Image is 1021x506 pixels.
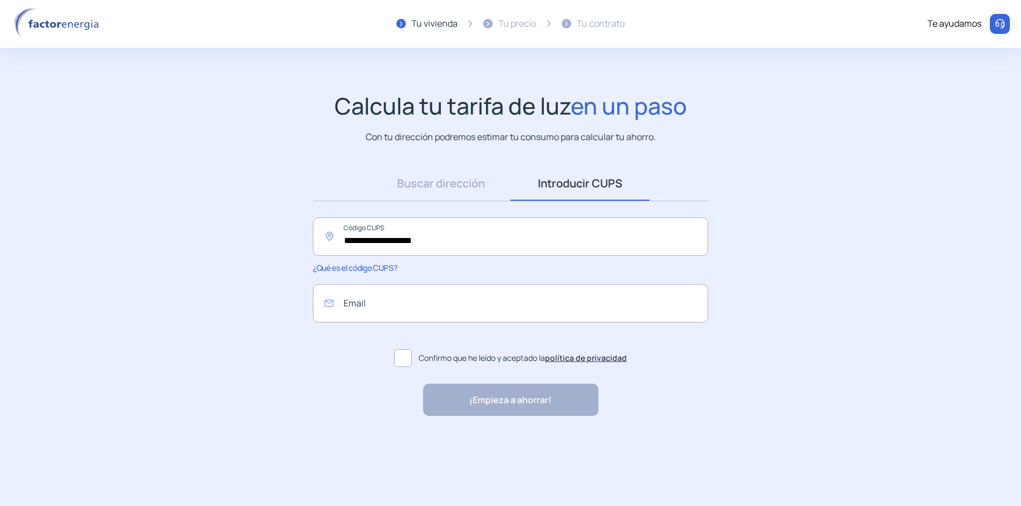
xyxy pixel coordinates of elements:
a: Buscar dirección [371,166,511,201]
div: Tu precio [498,17,536,31]
img: logo factor [11,8,106,40]
span: Confirmo que he leído y aceptado la [419,352,627,364]
div: Tu contrato [577,17,625,31]
div: Tu vivienda [411,17,458,31]
a: Introducir CUPS [511,166,650,201]
h1: Calcula tu tarifa de luz [335,92,687,120]
img: llamar [994,18,1005,29]
p: Con tu dirección podremos estimar tu consumo para calcular tu ahorro. [366,130,656,144]
span: en un paso [571,90,687,121]
div: Te ayudamos [927,17,981,31]
a: política de privacidad [545,353,627,363]
span: ¿Qué es el código CUPS? [313,262,397,273]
